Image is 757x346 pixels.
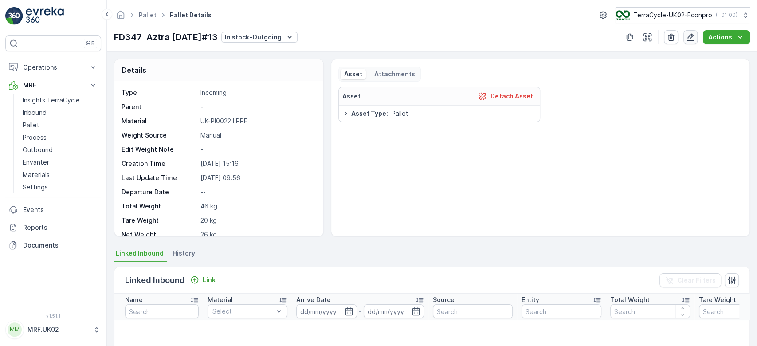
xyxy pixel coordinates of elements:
[522,295,539,304] p: Entity
[19,144,101,156] a: Outbound
[212,307,274,316] p: Select
[5,201,101,219] a: Events
[122,88,197,97] p: Type
[122,159,197,168] p: Creation Time
[677,276,716,285] p: Clear Filters
[23,170,50,179] p: Materials
[5,59,101,76] button: Operations
[122,188,197,197] p: Departure Date
[200,188,314,197] p: --
[225,33,282,42] p: In stock-Outgoing
[23,145,53,154] p: Outbound
[19,106,101,119] a: Inbound
[122,230,197,239] p: Net Weight
[296,295,331,304] p: Arrive Date
[616,10,630,20] img: terracycle_logo_wKaHoWT.png
[116,13,126,21] a: Homepage
[122,216,197,225] p: Tare Weight
[23,223,98,232] p: Reports
[122,202,197,211] p: Total Weight
[610,304,690,318] input: Search
[200,173,314,182] p: [DATE] 09:56
[122,173,197,182] p: Last Update Time
[5,320,101,339] button: MMMRF.UK02
[19,94,101,106] a: Insights TerraCycle
[187,275,219,285] button: Link
[23,158,49,167] p: Envanter
[122,117,197,126] p: Material
[19,181,101,193] a: Settings
[344,70,362,79] p: Asset
[114,31,218,44] p: FD347 Aztra [DATE]#13
[125,304,199,318] input: Search
[125,295,143,304] p: Name
[5,7,23,25] img: logo
[200,102,314,111] p: -
[122,131,197,140] p: Weight Source
[5,76,101,94] button: MRF
[296,304,357,318] input: dd/mm/yyyy
[616,7,750,23] button: TerraCycle-UK02-Econpro(+01:00)
[203,275,216,284] p: Link
[122,102,197,111] p: Parent
[86,40,95,47] p: ⌘B
[200,202,314,211] p: 46 kg
[373,70,415,79] p: Attachments
[139,11,157,19] a: Pallet
[475,91,536,102] button: Detach Asset
[392,109,408,118] span: Pallet
[703,30,750,44] button: Actions
[221,32,298,43] button: In stock-Outgoing
[23,183,48,192] p: Settings
[200,145,314,154] p: -
[342,92,361,101] p: Asset
[23,121,39,130] p: Pallet
[433,295,455,304] p: Source
[522,304,601,318] input: Search
[23,96,80,105] p: Insights TerraCycle
[122,65,146,75] p: Details
[5,236,101,254] a: Documents
[23,133,47,142] p: Process
[610,295,650,304] p: Total Weight
[27,325,89,334] p: MRF.UK02
[433,304,513,318] input: Search
[5,313,101,318] span: v 1.51.1
[490,92,533,101] p: Detach Asset
[122,145,197,154] p: Edit Weight Note
[359,306,362,317] p: -
[23,205,98,214] p: Events
[200,88,314,97] p: Incoming
[19,156,101,169] a: Envanter
[19,119,101,131] a: Pallet
[633,11,712,20] p: TerraCycle-UK02-Econpro
[23,108,47,117] p: Inbound
[23,81,83,90] p: MRF
[208,295,233,304] p: Material
[168,11,213,20] span: Pallet Details
[200,230,314,239] p: 26 kg
[716,12,737,19] p: ( +01:00 )
[116,249,164,258] span: Linked Inbound
[200,216,314,225] p: 20 kg
[364,304,424,318] input: dd/mm/yyyy
[351,109,388,118] span: Asset Type :
[200,131,314,140] p: Manual
[699,295,736,304] p: Tare Weight
[5,219,101,236] a: Reports
[200,117,314,126] p: UK-PI0022 I PPE
[125,274,185,287] p: Linked Inbound
[659,273,721,287] button: Clear Filters
[708,33,732,42] p: Actions
[19,131,101,144] a: Process
[23,241,98,250] p: Documents
[173,249,195,258] span: History
[8,322,22,337] div: MM
[23,63,83,72] p: Operations
[200,159,314,168] p: [DATE] 15:16
[26,7,64,25] img: logo_light-DOdMpM7g.png
[19,169,101,181] a: Materials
